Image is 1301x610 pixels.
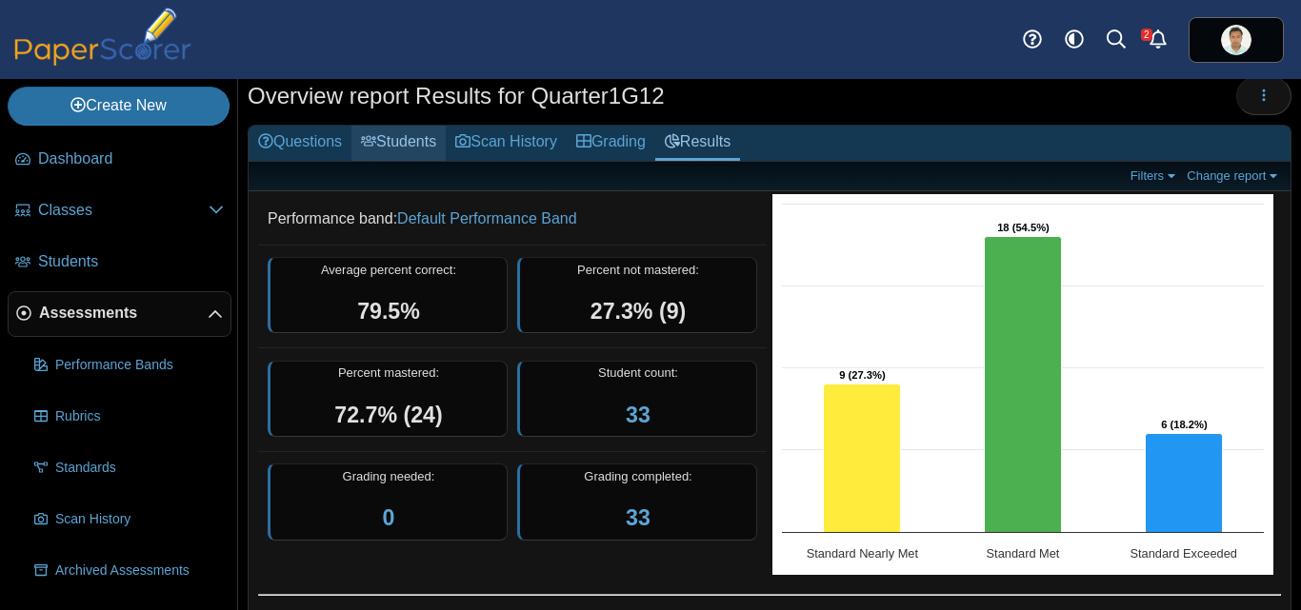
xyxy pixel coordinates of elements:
div: Grading completed: [517,463,757,541]
a: 33 [626,505,650,530]
span: 27.3% (9) [590,299,687,324]
a: Classes [8,188,231,234]
a: Rubrics [27,394,231,440]
div: Student count: [517,361,757,438]
path: Standard Exceeded, 6. Overall Assessment Performance. [1146,434,1223,533]
a: 33 [626,403,650,427]
a: Students [8,240,231,285]
a: Performance Bands [27,343,231,388]
div: Grading needed: [268,463,508,541]
a: Standards [27,445,231,491]
span: Dashboard [38,148,224,169]
h1: Overview report Results for Quarter1G12 [248,80,665,112]
a: Results [655,126,740,161]
span: Students [38,251,224,272]
a: Default Performance Band [397,210,577,226]
span: 72.7% (24) [334,403,442,427]
a: Archived Assessments [27,548,231,594]
path: Standard Met, 18. Overall Assessment Performance. [985,237,1062,533]
span: Performance Bands [55,356,224,375]
a: Students [351,126,446,161]
img: ps.qM1w65xjLpOGVUdR [1221,25,1251,55]
a: Scan History [446,126,567,161]
span: Assessments [39,303,208,324]
span: 79.5% [357,299,420,324]
a: 0 [383,505,395,530]
svg: Interactive chart [772,194,1273,575]
a: Grading [567,126,655,161]
text: Standard Nearly Met [807,546,919,561]
text: Standard Met [987,546,1060,561]
img: PaperScorer [8,8,198,66]
a: Alerts [1137,19,1179,61]
a: Change report [1182,167,1286,184]
a: Dashboard [8,137,231,183]
a: PaperScorer [8,52,198,69]
a: Scan History [27,497,231,542]
div: Chart. Highcharts interactive chart. [772,194,1281,575]
dd: Performance band: [258,194,767,244]
div: Percent mastered: [268,361,508,438]
a: Filters [1126,167,1184,184]
div: Average percent correct: [268,257,508,334]
a: ps.qM1w65xjLpOGVUdR [1189,17,1284,63]
a: Questions [249,126,351,161]
text: Standard Exceeded [1130,546,1236,561]
a: Create New [8,87,230,125]
text: 6 (18.2%) [1161,419,1208,430]
text: 18 (54.5%) [997,222,1050,233]
div: Percent not mastered: [517,257,757,334]
path: Standard Nearly Met, 9. Overall Assessment Performance. [824,384,901,533]
text: 9 (27.3%) [839,369,886,381]
span: Scan History [55,510,224,529]
span: Archived Assessments [55,561,224,580]
span: adonis maynard pilongo [1221,25,1251,55]
span: Standards [55,459,224,478]
span: Classes [38,200,209,221]
span: Rubrics [55,407,224,426]
a: Assessments [8,291,231,337]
